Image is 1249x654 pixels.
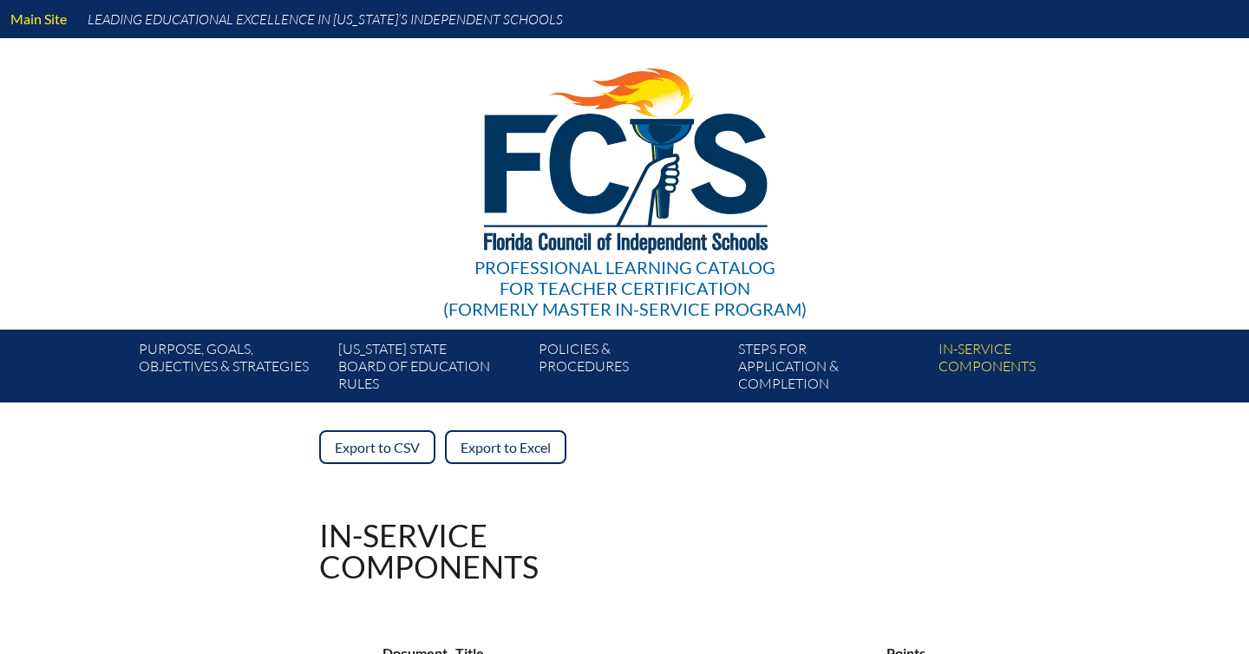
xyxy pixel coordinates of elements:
a: Main Site [3,7,74,30]
h1: In-service components [319,520,539,582]
a: Export to Excel [445,430,566,464]
a: Steps forapplication & completion [731,337,931,402]
img: FCISlogo221.eps [446,38,804,275]
a: Professional Learning Catalog for Teacher Certification(formerly Master In-service Program) [436,35,814,323]
a: Policies &Procedures [532,337,731,402]
a: In-servicecomponents [932,337,1131,402]
a: Purpose, goals,objectives & strategies [132,337,331,402]
a: [US_STATE] StateBoard of Education rules [331,337,531,402]
span: for Teacher Certification [500,278,750,298]
div: Professional Learning Catalog (formerly Master In-service Program) [443,257,807,319]
a: Export to CSV [319,430,435,464]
